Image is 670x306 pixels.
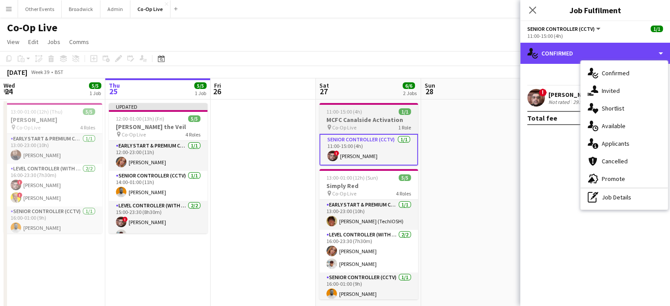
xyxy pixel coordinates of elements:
div: Job Details [581,188,668,206]
app-job-card: 13:00-01:00 (12h) (Sun)5/5Simply Red Co-Op Live4 RolesEarly Start & Premium Controller (with CCTV... [319,169,418,299]
h3: [PERSON_NAME] [4,116,102,124]
app-card-role: Level Controller (with CCTV)2/216:00-23:30 (7h30m)![PERSON_NAME]![PERSON_NAME] [4,164,102,206]
app-card-role: Senior Controller (CCTV)1/116:00-01:00 (9h)[PERSON_NAME] [4,206,102,236]
button: Co-Op Live [130,0,170,18]
span: 4 Roles [396,190,411,197]
a: Jobs [44,36,64,48]
span: 26 [213,86,221,96]
span: Confirmed [602,69,629,77]
div: Confirmed [520,43,670,64]
button: Senior Controller (CCTV) [527,26,602,32]
div: 2 Jobs [403,90,417,96]
span: Thu [109,81,120,89]
span: 4 Roles [185,131,200,138]
div: [PERSON_NAME] [548,91,600,99]
span: ! [122,217,128,222]
span: ! [539,88,547,96]
button: Admin [100,0,130,18]
span: Senior Controller (CCTV) [527,26,595,32]
h3: Job Fulfilment [520,4,670,16]
app-job-card: 13:00-01:00 (12h) (Thu)5/5[PERSON_NAME] Co-Op Live4 RolesEarly Start & Premium Controller (with C... [4,103,102,233]
span: Shortlist [602,104,624,112]
app-card-role: Early Start & Premium Controller (with CCTV)1/113:00-23:00 (10h)[PERSON_NAME] [4,134,102,164]
span: Co-Op Live [332,190,356,197]
span: 25 [107,86,120,96]
app-card-role: Level Controller (with CCTV)2/216:00-23:30 (7h30m)[PERSON_NAME][PERSON_NAME] [319,230,418,273]
span: 5/5 [188,115,200,122]
span: Co-Op Live [332,124,356,131]
span: 5/5 [194,82,207,89]
app-card-role: Senior Controller (CCTV)1/116:00-01:00 (9h)[PERSON_NAME] [319,273,418,302]
span: 5/5 [89,82,101,89]
app-job-card: 11:00-15:00 (4h)1/1MCFC Canalside Activation Co-Op Live1 RoleSenior Controller (CCTV)1/111:00-15:... [319,103,418,166]
app-card-role: Early Start & Premium Controller (with CCTV)1/112:00-23:00 (11h)[PERSON_NAME] [109,141,207,171]
span: View [7,38,19,46]
button: Broadwick [62,0,100,18]
span: Comms [69,38,89,46]
a: Edit [25,36,42,48]
span: ! [334,151,339,156]
div: Not rated [548,99,571,105]
span: Available [602,122,626,130]
span: 1/1 [399,108,411,115]
span: 1/1 [651,26,663,32]
app-job-card: Updated12:00-01:00 (13h) (Fri)5/5[PERSON_NAME] the Veil Co-Op Live4 RolesEarly Start & Premium Co... [109,103,207,233]
span: 11:00-15:00 (4h) [326,108,362,115]
app-card-role: Senior Controller (CCTV)1/111:00-15:00 (4h)![PERSON_NAME] [319,134,418,166]
h3: MCFC Canalside Activation [319,116,418,124]
div: Updated [109,103,207,110]
span: 6/6 [403,82,415,89]
span: Cancelled [602,157,628,165]
span: Week 39 [29,69,51,75]
a: View [4,36,23,48]
h3: Simply Red [319,182,418,190]
span: Applicants [602,140,629,147]
div: 1 Job [195,90,206,96]
span: 5/5 [83,108,95,115]
span: Sat [319,81,329,89]
span: Co-Op Live [16,124,41,131]
span: 28 [423,86,435,96]
div: 1 Job [89,90,101,96]
span: Co-Op Live [122,131,146,138]
span: ! [17,180,22,185]
span: 13:00-01:00 (12h) (Thu) [11,108,63,115]
span: 5/5 [399,174,411,181]
span: 13:00-01:00 (12h) (Sun) [326,174,378,181]
span: Wed [4,81,15,89]
div: BST [55,69,63,75]
h1: Co-Op Live [7,21,57,34]
app-card-role: Level Controller (with CCTV)2/215:00-23:30 (8h30m)![PERSON_NAME][PERSON_NAME] [109,201,207,243]
app-card-role: Early Start & Premium Controller (with CCTV)1/113:00-23:00 (10h)[PERSON_NAME] (TechIOSH) [319,200,418,230]
div: 11:00-15:00 (4h) [527,33,663,39]
button: Other Events [18,0,62,18]
span: 12:00-01:00 (13h) (Fri) [116,115,164,122]
span: 1 Role [398,124,411,131]
span: Invited [602,87,620,95]
span: Fri [214,81,221,89]
a: Comms [66,36,93,48]
div: [DATE] [7,68,27,77]
span: 24 [2,86,15,96]
span: Jobs [47,38,60,46]
div: Total fee [527,114,557,122]
span: Edit [28,38,38,46]
span: Promote [602,175,625,183]
app-card-role: Senior Controller (CCTV)1/114:00-01:00 (11h)[PERSON_NAME] [109,171,207,201]
div: 29.9mi [571,99,590,105]
h3: [PERSON_NAME] the Veil [109,123,207,131]
span: ! [17,192,22,198]
span: Sun [425,81,435,89]
span: 4 Roles [80,124,95,131]
span: 27 [318,86,329,96]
